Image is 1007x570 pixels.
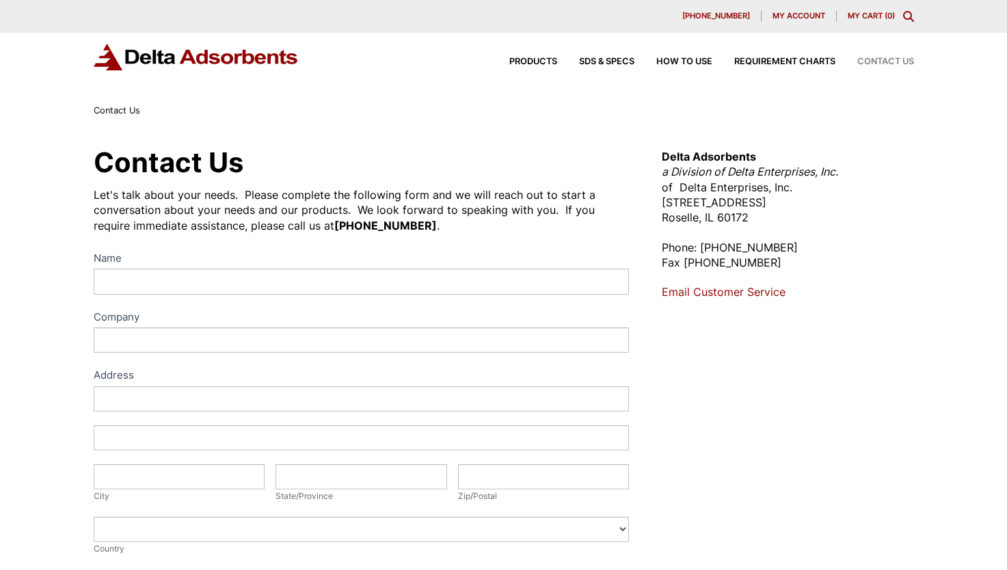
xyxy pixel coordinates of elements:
[94,187,630,233] div: Let's talk about your needs. Please complete the following form and we will reach out to start a ...
[762,11,837,22] a: My account
[671,11,762,22] a: [PHONE_NUMBER]
[94,489,265,503] div: City
[557,57,634,66] a: SDS & SPECS
[656,57,712,66] span: How to Use
[662,285,786,299] a: Email Customer Service
[712,57,835,66] a: Requirement Charts
[887,11,892,21] span: 0
[634,57,712,66] a: How to Use
[94,308,630,328] label: Company
[579,57,634,66] span: SDS & SPECS
[903,11,914,22] div: Toggle Modal Content
[835,57,914,66] a: Contact Us
[334,219,437,232] strong: [PHONE_NUMBER]
[773,12,825,20] span: My account
[94,249,630,269] label: Name
[662,240,913,271] p: Phone: [PHONE_NUMBER] Fax [PHONE_NUMBER]
[734,57,835,66] span: Requirement Charts
[276,489,447,503] div: State/Province
[487,57,557,66] a: Products
[94,44,299,70] img: Delta Adsorbents
[682,12,750,20] span: [PHONE_NUMBER]
[94,542,630,556] div: Country
[857,57,914,66] span: Contact Us
[94,366,630,386] div: Address
[662,165,838,178] em: a Division of Delta Enterprises, Inc.
[94,105,140,116] span: Contact Us
[458,489,630,503] div: Zip/Postal
[509,57,557,66] span: Products
[94,149,630,176] h1: Contact Us
[662,150,756,163] strong: Delta Adsorbents
[662,149,913,226] p: of Delta Enterprises, Inc. [STREET_ADDRESS] Roselle, IL 60172
[848,11,895,21] a: My Cart (0)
